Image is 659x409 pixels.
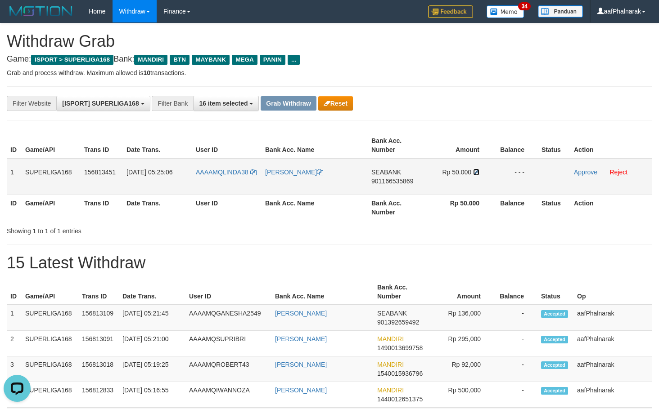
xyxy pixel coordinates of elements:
[185,305,271,331] td: AAAAMQGANESHA2549
[22,382,78,408] td: SUPERLIGA168
[119,331,185,356] td: [DATE] 05:21:00
[573,305,652,331] td: aafPhalnarak
[538,195,570,220] th: Status
[425,195,493,220] th: Rp 50.000
[7,32,652,50] h1: Withdraw Grab
[494,305,537,331] td: -
[78,305,119,331] td: 156813109
[429,331,494,356] td: Rp 295,000
[425,133,493,158] th: Amount
[288,55,300,65] span: ...
[377,396,423,403] span: Copy 1440012651375 to clipboard
[494,382,537,408] td: -
[152,96,193,111] div: Filter Bank
[260,55,285,65] span: PANIN
[78,382,119,408] td: 156812833
[185,382,271,408] td: AAAAMQIWANNOZA
[119,356,185,382] td: [DATE] 05:19:25
[275,310,327,317] a: [PERSON_NAME]
[368,133,425,158] th: Bank Acc. Number
[62,100,139,107] span: [ISPORT] SUPERLIGA168
[7,279,22,305] th: ID
[143,69,150,76] strong: 10
[81,195,123,220] th: Trans ID
[192,133,262,158] th: User ID
[119,279,185,305] th: Date Trans.
[442,169,472,176] span: Rp 50.000
[377,335,404,342] span: MANDIRI
[494,356,537,382] td: -
[377,310,407,317] span: SEABANK
[377,361,404,368] span: MANDIRI
[185,279,271,305] th: User ID
[193,96,259,111] button: 16 item selected
[541,336,568,343] span: Accepted
[31,55,113,65] span: ISPORT > SUPERLIGA168
[126,169,172,176] span: [DATE] 05:25:06
[78,356,119,382] td: 156813018
[429,382,494,408] td: Rp 500,000
[541,387,568,395] span: Accepted
[271,279,374,305] th: Bank Acc. Name
[56,96,150,111] button: [ISPORT] SUPERLIGA168
[170,55,190,65] span: BTN
[22,331,78,356] td: SUPERLIGA168
[196,169,248,176] span: AAAAMQLINDA38
[119,382,185,408] td: [DATE] 05:16:55
[318,96,353,111] button: Reset
[275,335,327,342] a: [PERSON_NAME]
[609,169,627,176] a: Reject
[493,133,538,158] th: Balance
[7,195,22,220] th: ID
[570,133,652,158] th: Action
[275,361,327,368] a: [PERSON_NAME]
[371,178,413,185] span: Copy 901166535869 to clipboard
[262,133,368,158] th: Bank Acc. Name
[4,4,31,31] button: Open LiveChat chat widget
[262,195,368,220] th: Bank Acc. Name
[134,55,167,65] span: MANDIRI
[541,361,568,369] span: Accepted
[81,133,123,158] th: Trans ID
[574,169,597,176] a: Approve
[7,133,22,158] th: ID
[371,169,401,176] span: SEABANK
[537,279,573,305] th: Status
[429,305,494,331] td: Rp 136,000
[573,331,652,356] td: aafPhalnarak
[428,5,473,18] img: Feedback.jpg
[541,310,568,318] span: Accepted
[493,158,538,195] td: - - -
[7,158,22,195] td: 1
[22,305,78,331] td: SUPERLIGA168
[573,279,652,305] th: Op
[192,55,230,65] span: MAYBANK
[570,195,652,220] th: Action
[78,279,119,305] th: Trans ID
[7,331,22,356] td: 2
[473,169,479,176] a: Copy 50000 to clipboard
[7,68,652,77] p: Grab and process withdraw. Maximum allowed is transactions.
[7,55,652,64] h4: Game: Bank:
[22,356,78,382] td: SUPERLIGA168
[7,223,268,236] div: Showing 1 to 1 of 1 entries
[429,279,494,305] th: Amount
[368,195,425,220] th: Bank Acc. Number
[7,356,22,382] td: 3
[7,96,56,111] div: Filter Website
[192,195,262,220] th: User ID
[487,5,524,18] img: Button%20Memo.svg
[538,5,583,18] img: panduan.png
[374,279,429,305] th: Bank Acc. Number
[185,331,271,356] td: AAAAMQSUPRIBRI
[232,55,257,65] span: MEGA
[7,305,22,331] td: 1
[377,344,423,351] span: Copy 1490013699758 to clipboard
[123,195,192,220] th: Date Trans.
[493,195,538,220] th: Balance
[22,279,78,305] th: Game/API
[265,169,323,176] a: [PERSON_NAME]
[377,370,423,377] span: Copy 1540015936796 to clipboard
[22,195,81,220] th: Game/API
[261,96,316,111] button: Grab Withdraw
